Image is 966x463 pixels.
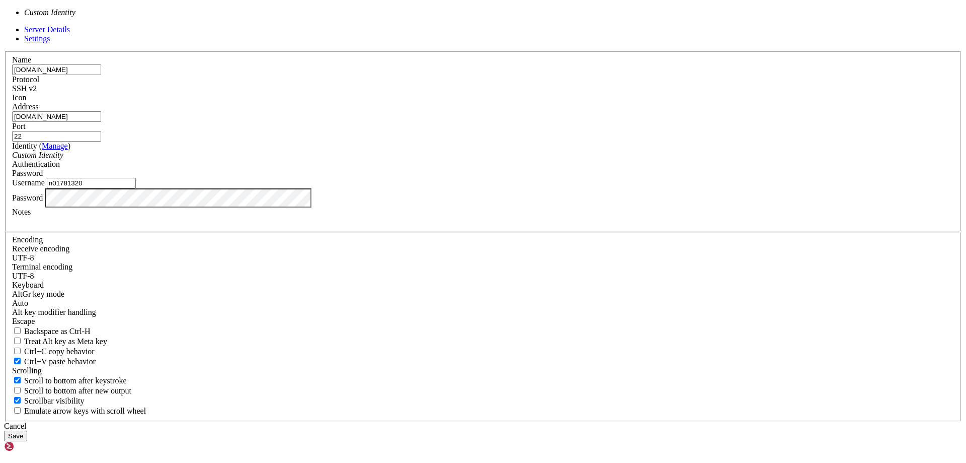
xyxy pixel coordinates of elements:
[4,13,8,21] div: (0, 1)
[12,407,146,415] label: When using the alternative screen buffer, and DECCKM (Application Cursor Keys) is active, mouse w...
[12,131,101,142] input: Port Number
[14,338,21,344] input: Treat Alt key as Meta key
[4,441,62,451] img: Shellngn
[39,142,70,150] span: ( )
[14,387,21,393] input: Scroll to bottom after new output
[12,396,85,405] label: The vertical scrollbar mode.
[12,357,96,366] label: Ctrl+V pastes if true, sends ^V to host if false. Ctrl+Shift+V sends ^V to host if true, pastes i...
[12,253,954,262] div: UTF-8
[12,111,101,122] input: Host Name or IP
[42,142,68,150] a: Manage
[12,64,101,75] input: Server Name
[12,327,91,336] label: If true, the backspace should send BS ('\x08', aka ^H). Otherwise the backspace key should send '...
[24,8,75,17] i: Custom Identity
[12,151,63,159] i: Custom Identity
[12,299,954,308] div: Auto
[24,347,95,356] span: Ctrl+C copy behavior
[12,337,107,346] label: Whether the Alt key acts as a Meta key or as a distinct Alt key.
[24,357,96,366] span: Ctrl+V paste behavior
[24,34,50,43] a: Settings
[12,272,34,280] span: UTF-8
[12,93,26,102] label: Icon
[14,397,21,404] input: Scrollbar visibility
[12,253,34,262] span: UTF-8
[12,281,44,289] label: Keyboard
[12,160,60,168] label: Authentication
[12,84,954,93] div: SSH v2
[12,102,38,111] label: Address
[12,122,26,130] label: Port
[12,290,64,298] label: Set the expected encoding for data received from the host. If the encodings do not match, visual ...
[12,178,45,187] label: Username
[47,178,136,188] input: Login Username
[12,308,96,316] label: Controls how the Alt key is handled. Escape: Send an ESC prefix. 8-Bit: Add 128 to the typed char...
[12,208,31,216] label: Notes
[12,317,954,326] div: Escape
[24,376,127,385] span: Scroll to bottom after keystroke
[12,376,127,385] label: Whether to scroll to the bottom on any keystroke.
[24,396,85,405] span: Scrollbar visibility
[12,235,43,244] label: Encoding
[14,407,21,414] input: Emulate arrow keys with scroll wheel
[4,431,27,441] button: Save
[12,262,72,271] label: The default terminal encoding. ISO-2022 enables character map translations (like graphics maps). ...
[12,347,95,356] label: Ctrl-C copies if true, send ^C to host if false. Ctrl-Shift-C sends ^C to host if true, copies if...
[12,366,42,375] label: Scrolling
[14,327,21,334] input: Backspace as Ctrl-H
[12,272,954,281] div: UTF-8
[12,75,39,84] label: Protocol
[12,169,43,177] span: Password
[24,25,70,34] a: Server Details
[14,377,21,383] input: Scroll to bottom after keystroke
[12,84,37,93] span: SSH v2
[12,244,69,253] label: Set the expected encoding for data received from the host. If the encodings do not match, visual ...
[12,151,954,160] div: Custom Identity
[12,55,31,64] label: Name
[12,142,70,150] label: Identity
[14,348,21,354] input: Ctrl+C copy behavior
[24,337,107,346] span: Treat Alt key as Meta key
[24,386,131,395] span: Scroll to bottom after new output
[12,317,35,325] span: Escape
[12,169,954,178] div: Password
[4,422,962,431] div: Cancel
[4,4,835,13] x-row: Connecting [PERSON_NAME][EMAIL_ADDRESS][DOMAIN_NAME]...
[12,193,43,202] label: Password
[24,407,146,415] span: Emulate arrow keys with scroll wheel
[24,327,91,336] span: Backspace as Ctrl-H
[12,299,28,307] span: Auto
[14,358,21,364] input: Ctrl+V paste behavior
[12,386,131,395] label: Scroll to bottom after new output.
